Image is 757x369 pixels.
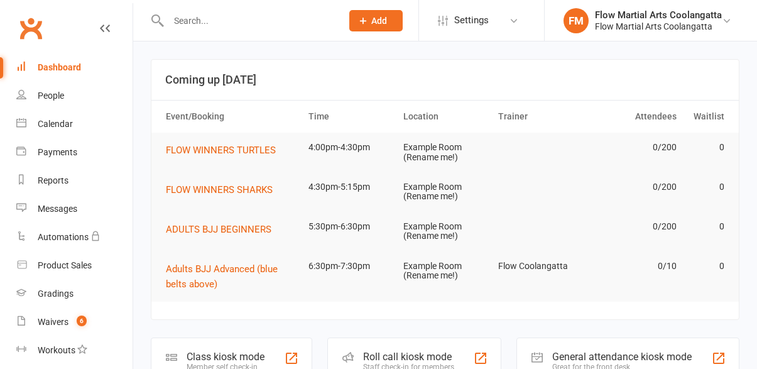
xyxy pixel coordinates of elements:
td: 0 [682,172,730,202]
td: Example Room (Rename me!) [398,133,493,172]
td: 5:30pm-6:30pm [303,212,398,241]
span: Settings [454,6,489,35]
td: 0 [682,133,730,162]
a: Product Sales [16,251,133,280]
td: 0 [682,212,730,241]
div: Product Sales [38,260,92,270]
a: Clubworx [15,13,46,44]
td: Example Room (Rename me!) [398,251,493,291]
td: 6:30pm-7:30pm [303,251,398,281]
div: People [38,91,64,101]
td: Example Room (Rename me!) [398,172,493,212]
td: 0/10 [587,251,682,281]
div: Calendar [38,119,73,129]
h3: Coming up [DATE] [165,74,725,86]
div: Dashboard [38,62,81,72]
span: FLOW WINNERS SHARKS [166,184,273,196]
a: Gradings [16,280,133,308]
td: 0/200 [587,172,682,202]
td: 4:30pm-5:15pm [303,172,398,202]
div: General attendance kiosk mode [552,351,692,363]
button: FLOW WINNERS TURTLES [166,143,285,158]
th: Time [303,101,398,133]
a: Calendar [16,110,133,138]
div: Reports [38,175,68,185]
td: Example Room (Rename me!) [398,212,493,251]
span: FLOW WINNERS TURTLES [166,145,276,156]
div: Gradings [38,289,74,299]
td: 4:00pm-4:30pm [303,133,398,162]
button: Adults BJJ Advanced (blue belts above) [166,262,297,292]
a: Automations [16,223,133,251]
span: Add [371,16,387,26]
div: Flow Martial Arts Coolangatta [595,21,722,32]
div: Roll call kiosk mode [363,351,454,363]
div: Workouts [38,345,75,355]
th: Attendees [587,101,682,133]
a: Workouts [16,336,133,365]
td: Flow Coolangatta [493,251,587,281]
span: 6 [77,316,87,326]
span: ADULTS BJJ BEGINNERS [166,224,271,235]
td: 0/200 [587,133,682,162]
th: Waitlist [682,101,730,133]
td: 0/200 [587,212,682,241]
button: FLOW WINNERS SHARKS [166,182,281,197]
a: Messages [16,195,133,223]
a: People [16,82,133,110]
span: Adults BJJ Advanced (blue belts above) [166,263,278,290]
button: Add [349,10,403,31]
div: Automations [38,232,89,242]
div: Waivers [38,317,68,327]
a: Waivers 6 [16,308,133,336]
button: ADULTS BJJ BEGINNERS [166,222,280,237]
a: Dashboard [16,53,133,82]
div: Class kiosk mode [187,351,264,363]
td: 0 [682,251,730,281]
div: Payments [38,147,77,157]
th: Location [398,101,493,133]
a: Payments [16,138,133,167]
a: Reports [16,167,133,195]
div: Flow Martial Arts Coolangatta [595,9,722,21]
input: Search... [165,12,333,30]
div: Messages [38,204,77,214]
div: FM [564,8,589,33]
th: Trainer [493,101,587,133]
th: Event/Booking [160,101,303,133]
